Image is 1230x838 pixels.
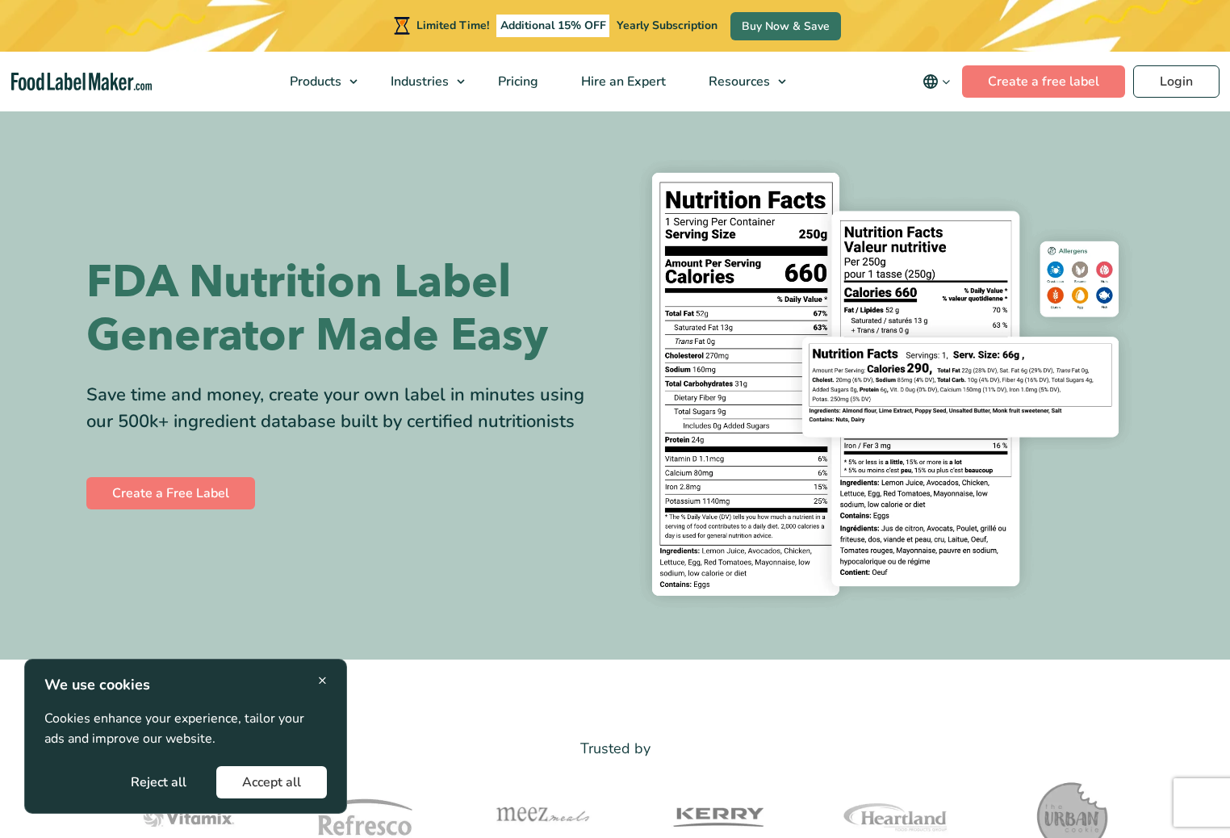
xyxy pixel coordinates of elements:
span: Yearly Subscription [617,18,717,33]
span: × [318,669,327,691]
span: Pricing [493,73,540,90]
span: Resources [704,73,772,90]
strong: We use cookies [44,675,150,694]
h1: FDA Nutrition Label Generator Made Easy [86,256,603,362]
a: Create a free label [962,65,1125,98]
a: Food Label Maker homepage [11,73,153,91]
a: Hire an Expert [560,52,684,111]
span: Additional 15% OFF [496,15,610,37]
button: Accept all [216,766,327,798]
p: Trusted by [86,737,1144,760]
a: Pricing [477,52,556,111]
button: Change language [911,65,962,98]
a: Buy Now & Save [730,12,841,40]
span: Products [285,73,343,90]
button: Reject all [105,766,212,798]
p: Cookies enhance your experience, tailor your ads and improve our website. [44,709,327,750]
a: Industries [370,52,473,111]
span: Hire an Expert [576,73,667,90]
a: Create a Free Label [86,477,255,509]
div: Save time and money, create your own label in minutes using our 500k+ ingredient database built b... [86,382,603,435]
a: Products [269,52,366,111]
span: Industries [386,73,450,90]
span: Limited Time! [416,18,489,33]
a: Resources [688,52,794,111]
a: Login [1133,65,1220,98]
